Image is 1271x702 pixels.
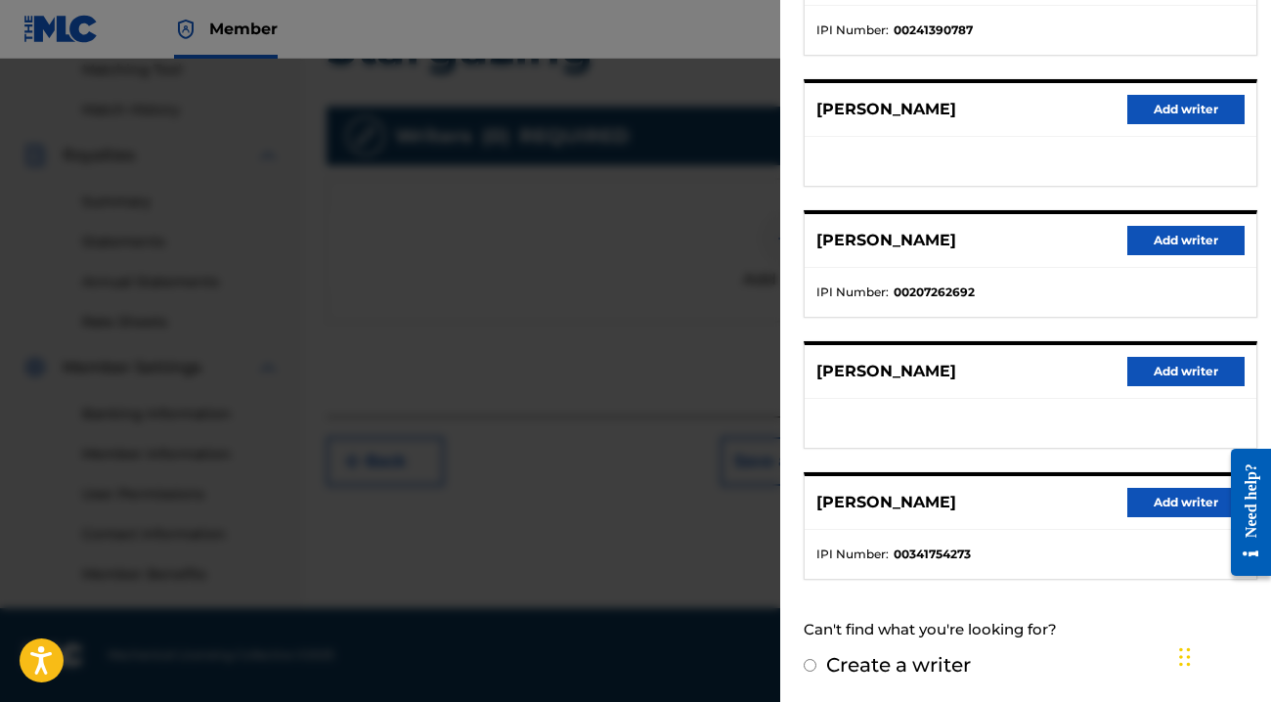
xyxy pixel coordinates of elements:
[174,18,197,41] img: Top Rightsholder
[804,609,1257,651] div: Can't find what you're looking for?
[1216,432,1271,593] iframe: Resource Center
[209,18,278,40] span: Member
[894,546,971,563] strong: 00341754273
[1179,628,1191,686] div: Drag
[1173,608,1271,702] iframe: Chat Widget
[1127,488,1245,517] button: Add writer
[816,360,956,383] p: [PERSON_NAME]
[816,229,956,252] p: [PERSON_NAME]
[816,98,956,121] p: [PERSON_NAME]
[894,284,975,301] strong: 00207262692
[1127,357,1245,386] button: Add writer
[1127,226,1245,255] button: Add writer
[816,546,889,563] span: IPI Number :
[826,653,971,677] label: Create a writer
[816,284,889,301] span: IPI Number :
[816,491,956,514] p: [PERSON_NAME]
[23,15,99,43] img: MLC Logo
[1127,95,1245,124] button: Add writer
